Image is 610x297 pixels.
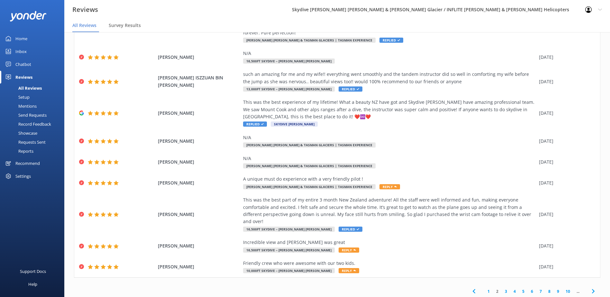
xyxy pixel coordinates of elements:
div: [DATE] [539,54,592,61]
div: Record Feedback [4,120,51,129]
div: N/A [243,134,536,141]
span: [PERSON_NAME] [158,179,240,186]
span: [PERSON_NAME] [158,158,240,166]
span: [PERSON_NAME] [158,263,240,270]
div: Requests Sent [4,138,46,147]
div: [DATE] [539,138,592,145]
a: 3 [502,288,510,294]
span: [PERSON_NAME] [158,110,240,117]
div: Reviews [15,71,32,84]
a: Showcase [4,129,64,138]
a: Reports [4,147,64,156]
a: Setup [4,93,64,102]
span: 16,500ft Skydive – [PERSON_NAME] [PERSON_NAME] [243,248,335,253]
span: Replied [339,227,362,232]
span: Reply [339,248,359,253]
span: 10,000ft Skydive – [PERSON_NAME] [PERSON_NAME] [243,268,335,273]
a: 6 [528,288,536,294]
div: Chatbot [15,58,31,71]
div: Friendly crew who were awesome with our two kids. [243,260,536,267]
div: [DATE] [539,179,592,186]
div: Home [15,32,27,45]
div: Mentions [4,102,37,111]
span: [PERSON_NAME] [PERSON_NAME] & Tasman Glaciers | Tasman Experience [243,38,376,43]
a: 9 [554,288,562,294]
a: 7 [536,288,545,294]
div: Setup [4,93,30,102]
div: N/A [243,155,536,162]
span: 13,000ft Skydive – [PERSON_NAME] [PERSON_NAME] [243,86,335,92]
div: Inbox [15,45,27,58]
span: 16,500ft Skydive – [PERSON_NAME] [PERSON_NAME] [243,227,335,232]
div: [DATE] [539,110,592,117]
div: [DATE] [539,263,592,270]
div: This was the best part of my entire 3 month New Zealand adventure! All the staff were well inform... [243,196,536,225]
div: [DATE] [539,211,592,218]
a: Send Requests [4,111,64,120]
span: Replied [243,122,267,127]
span: Skydive [PERSON_NAME] [271,122,318,127]
div: This was the best experience of my lifetime! What a beauty NZ have got and Skydive [PERSON_NAME] ... [243,99,536,120]
span: [PERSON_NAME] [158,138,240,145]
span: Reply [379,184,400,189]
span: Survey Results [109,22,141,29]
a: 8 [545,288,554,294]
span: Replied [379,38,403,43]
span: [PERSON_NAME] [158,242,240,249]
a: 1 [484,288,493,294]
a: Requests Sent [4,138,64,147]
div: Settings [15,170,31,183]
div: Incredible view and [PERSON_NAME] was great [243,239,536,246]
div: N/A [243,50,536,57]
a: 10 [562,288,573,294]
span: All Reviews [72,22,96,29]
a: All Reviews [4,84,64,93]
div: All Reviews [4,84,42,93]
span: [PERSON_NAME] [PERSON_NAME] & Tasman Glaciers | Tasman Experience [243,163,376,168]
img: yonder-white-logo.png [10,11,47,22]
h3: Reviews [72,4,98,15]
div: [DATE] [539,242,592,249]
span: [PERSON_NAME] ISZZUAN BIN [PERSON_NAME] [158,74,240,89]
div: Help [28,278,37,291]
div: Support Docs [20,265,46,278]
div: [DATE] [539,78,592,85]
a: 4 [510,288,519,294]
div: Showcase [4,129,37,138]
span: Reply [339,268,359,273]
div: A unique must do experience with a very friendly pilot ! [243,175,536,183]
a: 5 [519,288,528,294]
span: 16,500ft Skydive – [PERSON_NAME] [PERSON_NAME] [243,59,335,64]
a: Record Feedback [4,120,64,129]
span: [PERSON_NAME] [158,211,240,218]
a: Mentions [4,102,64,111]
div: Send Requests [4,111,47,120]
div: such an amazing for me and my wife!! everything went smoothly and the tandem instructor did so we... [243,71,536,85]
div: [DATE] [539,158,592,166]
div: Reports [4,147,33,156]
a: 2 [493,288,502,294]
span: [PERSON_NAME] [PERSON_NAME] & Tasman Glaciers | Tasman Experience [243,142,376,148]
span: Replied [339,86,362,92]
span: [PERSON_NAME] [PERSON_NAME] & Tasman Glaciers | Tasman Experience [243,184,376,189]
div: Recommend [15,157,40,170]
span: [PERSON_NAME] [158,54,240,61]
span: ... [573,288,583,294]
